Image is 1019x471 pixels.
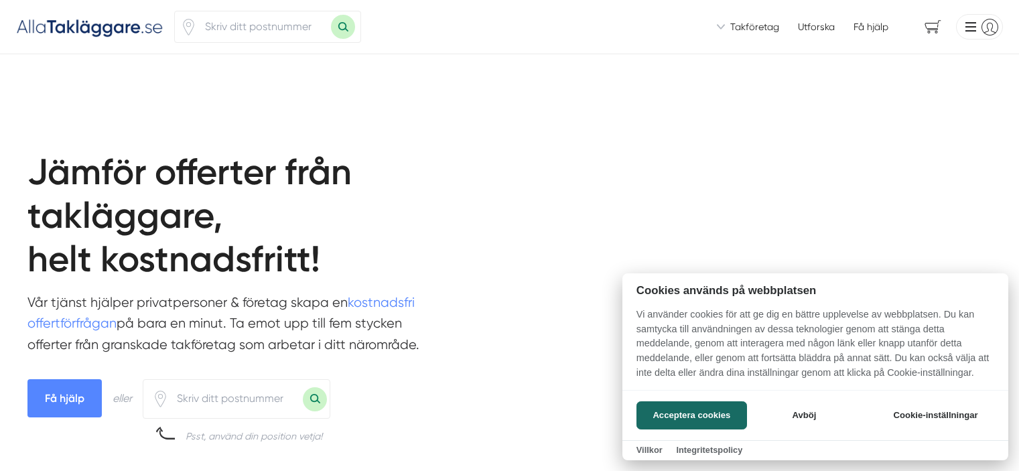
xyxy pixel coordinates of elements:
[622,284,1008,297] h2: Cookies används på webbplatsen
[636,445,663,455] a: Villkor
[622,308,1008,389] p: Vi använder cookies för att ge dig en bättre upplevelse av webbplatsen. Du kan samtycka till anvä...
[636,401,747,429] button: Acceptera cookies
[877,401,994,429] button: Cookie-inställningar
[751,401,858,429] button: Avböj
[676,445,742,455] a: Integritetspolicy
